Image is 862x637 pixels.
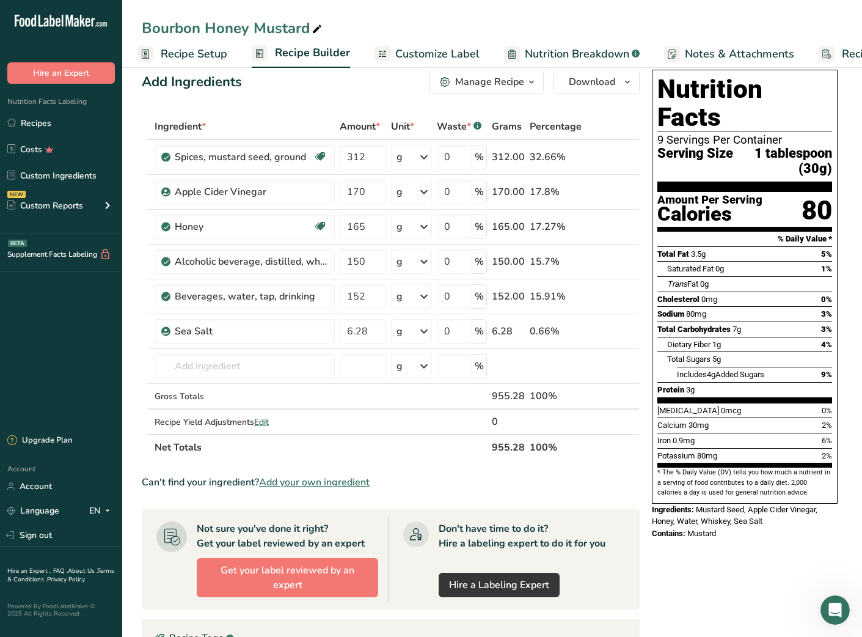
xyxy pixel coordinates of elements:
div: 152.00 [492,289,525,304]
span: 4g [707,370,715,379]
span: Mustard Seed, Apple Cider Vinegar, Honey, Water, Whiskey, Sea Salt [652,505,817,526]
span: Potassium [657,451,695,460]
span: Dietary Fiber [667,340,710,349]
h1: Nutrition Facts [657,75,832,131]
section: * The % Daily Value (DV) tells you how much a nutrient in a serving of food contributes to a dail... [657,468,832,498]
span: 2% [822,421,832,430]
span: 80mg [697,451,717,460]
div: 32.66% [530,150,582,164]
div: g [396,185,403,199]
div: Sea Salt [175,324,327,339]
span: Total Carbohydrates [657,325,731,334]
span: 30mg [689,421,709,430]
span: Sodium [657,309,684,318]
div: Beverages, water, tap, drinking [175,289,327,304]
div: 80 [802,194,832,227]
iframe: Intercom live chat [820,595,850,625]
a: Customize Label [374,40,480,68]
th: 100% [527,434,584,460]
div: Don't have time to do it? Hire a labeling expert to do it for you [439,521,605,551]
div: g [396,359,403,374]
span: 7g [732,325,741,334]
span: Ingredients: [652,505,694,514]
span: Unit [391,119,414,134]
span: Saturated Fat [667,264,714,273]
div: Manage Recipe [455,75,524,89]
span: Ingredient [155,119,206,134]
span: 0mcg [721,406,741,415]
div: g [396,324,403,339]
span: 5% [821,249,832,259]
div: EN [89,504,115,518]
div: g [396,254,403,269]
div: Honey [175,219,313,234]
div: 15.91% [530,289,582,304]
span: 1 tablespoon (30g) [733,146,832,176]
span: 3% [821,309,832,318]
span: Total Sugars [667,355,710,364]
div: Upgrade Plan [7,435,72,447]
span: Mustard [687,529,716,538]
span: Calcium [657,421,687,430]
span: Recipe Setup [161,46,227,62]
div: NEW [7,191,26,198]
a: About Us . [68,567,97,575]
div: g [396,219,403,234]
span: Grams [492,119,522,134]
span: 3.5g [691,249,706,259]
span: 5g [712,355,721,364]
span: 4% [821,340,832,349]
span: 80mg [686,309,706,318]
span: Download [569,75,615,89]
div: g [396,150,403,164]
a: Language [7,500,59,521]
span: Includes Added Sugars [677,370,764,379]
div: Gross Totals [155,390,335,403]
button: Download [553,70,640,94]
div: Bourbon Honey Mustard [142,17,324,39]
div: 15.7% [530,254,582,269]
span: 3g [686,385,695,394]
a: FAQ . [53,567,68,575]
div: 0.66% [530,324,582,339]
div: Recipe Yield Adjustments [155,416,335,429]
span: Nutrition Breakdown [525,46,629,62]
span: 1g [712,340,721,349]
span: 1% [821,264,832,273]
span: Get your label reviewed by an expert [207,563,368,592]
a: Terms & Conditions . [7,567,114,584]
div: 6.28 [492,324,525,339]
div: 17.8% [530,185,582,199]
span: Cholesterol [657,295,699,304]
div: 170.00 [492,185,525,199]
span: [MEDICAL_DATA] [657,406,719,415]
div: Spices, mustard seed, ground [175,150,313,164]
span: Protein [657,385,684,394]
div: BETA [8,240,27,247]
span: 0.9mg [673,436,695,445]
span: Amount [340,119,380,134]
th: Net Totals [152,434,489,460]
div: 955.28 [492,389,525,403]
div: 150.00 [492,254,525,269]
span: Serving Size [657,146,733,176]
span: 0g [715,264,724,273]
a: Hire a Labeling Expert [439,573,560,597]
span: 0mg [701,295,717,304]
div: Powered By FoodLabelMaker © 2025 All Rights Reserved [7,603,115,617]
span: 0g [700,279,709,289]
div: Alcoholic beverage, distilled, whiskey, 86 proof [175,254,327,269]
span: 3% [821,325,832,334]
div: 17.27% [530,219,582,234]
span: Edit [254,416,269,428]
a: Recipe Builder [252,39,350,68]
div: Can't find your ingredient? [142,475,640,490]
span: Total Fat [657,249,689,259]
div: Add Ingredients [142,72,242,92]
div: Apple Cider Vinegar [175,185,327,199]
span: Fat [667,279,698,289]
div: 312.00 [492,150,525,164]
button: Hire an Expert [7,62,115,84]
a: Nutrition Breakdown [504,40,640,68]
div: Amount Per Serving [657,194,762,206]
